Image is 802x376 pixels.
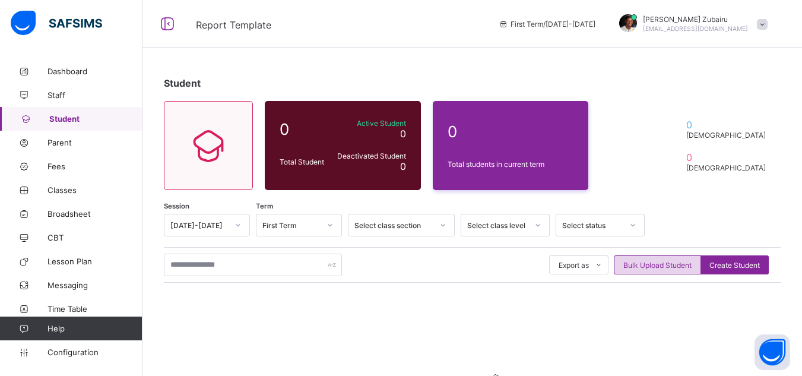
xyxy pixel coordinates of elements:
[354,221,433,230] div: Select class section
[643,25,748,32] span: [EMAIL_ADDRESS][DOMAIN_NAME]
[562,221,623,230] div: Select status
[686,131,766,140] span: [DEMOGRAPHIC_DATA]
[47,138,142,147] span: Parent
[164,77,201,89] span: Student
[643,15,748,24] span: [PERSON_NAME] Zubairu
[47,280,142,290] span: Messaging
[47,67,142,76] span: Dashboard
[623,261,692,270] span: Bulk Upload Student
[196,19,271,31] span: Report Template
[686,151,766,163] span: 0
[335,119,406,128] span: Active Student
[755,334,790,370] button: Open asap
[280,120,329,138] span: 0
[467,221,528,230] div: Select class level
[448,160,574,169] span: Total students in current term
[47,185,142,195] span: Classes
[499,20,595,29] span: session/term information
[400,128,406,140] span: 0
[11,11,102,36] img: safsims
[559,261,589,270] span: Export as
[170,221,228,230] div: [DATE]-[DATE]
[607,14,774,34] div: Umar FaruqZubairu
[256,202,273,210] span: Term
[686,119,766,131] span: 0
[709,261,760,270] span: Create Student
[277,154,332,169] div: Total Student
[47,209,142,219] span: Broadsheet
[47,324,142,333] span: Help
[49,114,142,124] span: Student
[47,233,142,242] span: CBT
[686,163,766,172] span: [DEMOGRAPHIC_DATA]
[47,162,142,171] span: Fees
[47,347,142,357] span: Configuration
[47,90,142,100] span: Staff
[335,151,406,160] span: Deactivated Student
[47,304,142,314] span: Time Table
[262,221,320,230] div: First Term
[448,122,574,141] span: 0
[47,257,142,266] span: Lesson Plan
[400,160,406,172] span: 0
[164,202,189,210] span: Session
